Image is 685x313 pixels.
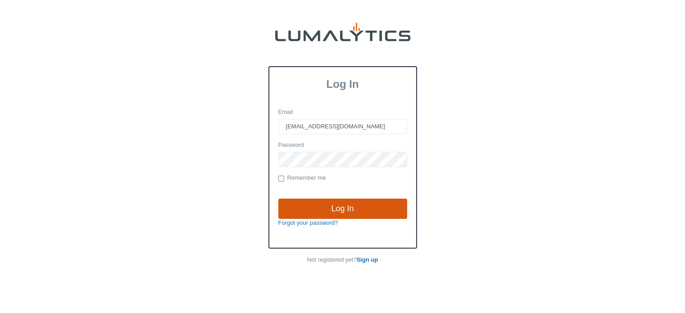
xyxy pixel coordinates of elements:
img: lumalytics-black-e9b537c871f77d9ce8d3a6940f85695cd68c596e3f819dc492052d1098752254.png [275,23,410,41]
label: Password [278,141,304,150]
p: Not registered yet? [268,256,417,264]
input: Log In [278,199,407,219]
label: Remember me [278,174,326,183]
label: Email [278,108,293,117]
a: Sign up [357,256,378,263]
a: Forgot your password? [278,219,338,226]
input: Remember me [278,176,284,181]
input: Email [278,119,407,134]
h3: Log In [269,78,416,91]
